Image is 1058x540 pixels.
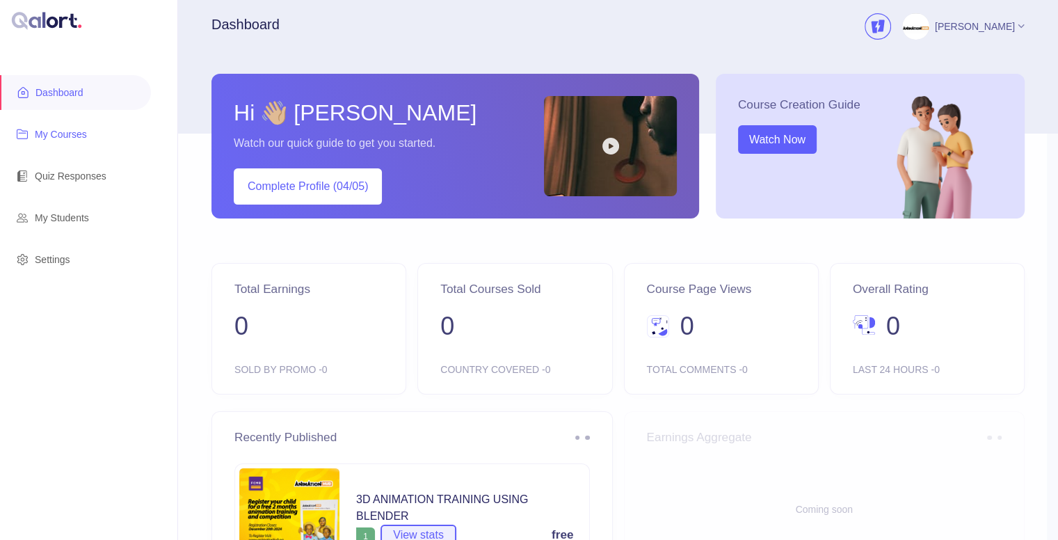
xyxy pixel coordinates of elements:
[35,162,140,190] span: Quiz Responses
[440,280,589,299] p: Total Courses Sold
[440,354,589,377] p: Country covered - 0
[680,299,694,354] h4: 0
[902,13,929,40] img: profile
[35,120,140,148] span: My Courses
[853,280,1002,299] p: Overall Rating
[356,491,574,525] h4: 3D ANIMATION TRAINING USING BLENDER
[260,100,288,125] span: wave
[647,429,752,447] p: Earnings Aggregate
[886,299,900,354] h4: 0
[17,170,28,182] img: quiz-icon.svg
[211,14,280,35] p: Dashboard
[234,168,382,205] button: Complete Profile (04/05)
[17,254,28,265] img: cog.svg
[738,96,860,114] p: Course creation guide
[440,299,454,354] h4: 0
[17,129,28,140] img: file-icon.svg
[234,429,337,447] p: Recently published
[234,354,383,377] p: Sold by Promo - 0
[17,212,28,223] img: audience.svg
[35,246,140,273] span: Settings
[647,354,796,377] p: Total comments - 0
[234,299,248,354] h4: 0
[35,204,140,232] span: My Students
[647,280,796,299] p: Course Page Views
[738,125,817,154] button: Watch Now
[853,354,1002,377] p: Last 24 hours - 0
[234,96,544,129] h1: Hi [PERSON_NAME]
[647,502,1002,517] p: Coming soon
[935,4,1015,49] span: [PERSON_NAME]
[234,135,544,152] p: Watch our quick guide to get you started.
[234,280,383,299] p: Total Earnings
